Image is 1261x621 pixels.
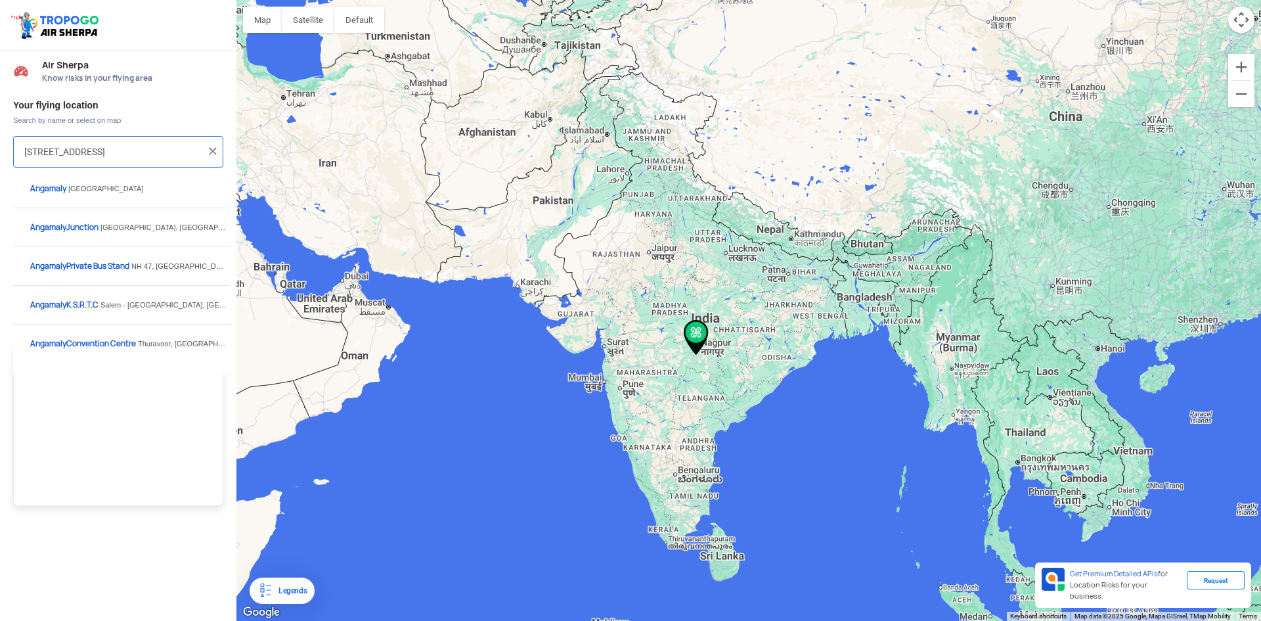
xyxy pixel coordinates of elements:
[13,101,223,110] h3: Your flying location
[13,342,223,506] ul: Select
[30,261,66,271] span: Angamaly
[257,583,273,599] img: Legends
[100,301,282,309] span: Salem - [GEOGRAPHIC_DATA], [GEOGRAPHIC_DATA]
[30,300,66,310] span: Angamaly
[1065,568,1187,603] div: for Location Risks for your business.
[30,338,66,349] span: Angamaly
[42,73,223,83] span: Know risks in your flying area
[30,183,66,194] span: Angamaly
[30,222,100,233] span: Junction
[42,60,223,70] span: Air Sherpa
[1228,54,1254,80] button: Zoom in
[100,223,255,231] span: [GEOGRAPHIC_DATA], [GEOGRAPHIC_DATA]
[282,7,334,33] button: Show satellite imagery
[273,583,307,599] div: Legends
[240,604,283,621] img: Google
[13,63,29,79] img: Risk Scores
[1074,612,1231,620] span: Map data ©2025 Google, Mapa GISrael, TMap Mobility
[1239,612,1257,620] a: Terms
[10,10,103,40] img: ic_tgdronemaps.svg
[30,300,100,310] span: K.S.R.T.C
[13,115,223,126] span: Search by name or select on map
[1228,7,1254,33] button: Map camera controls
[240,604,283,621] a: Open this area in Google Maps (opens a new window)
[30,338,138,349] span: Convention Centre
[1228,81,1254,107] button: Zoom out
[131,262,310,270] span: NH 47, [GEOGRAPHIC_DATA], [GEOGRAPHIC_DATA]
[243,7,282,33] button: Show street map
[1070,569,1158,578] span: Get Premium Detailed APIs
[68,185,144,193] span: [GEOGRAPHIC_DATA]
[1187,571,1245,589] div: Request
[24,144,202,160] input: Search your flying location
[1042,568,1065,591] img: Premium APIs
[138,340,250,348] span: Thuravoor, [GEOGRAPHIC_DATA]
[30,261,131,271] span: Private Bus Stand
[206,145,219,158] img: ic_close.png
[30,222,66,233] span: Angamaly
[1010,612,1067,621] button: Keyboard shortcuts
